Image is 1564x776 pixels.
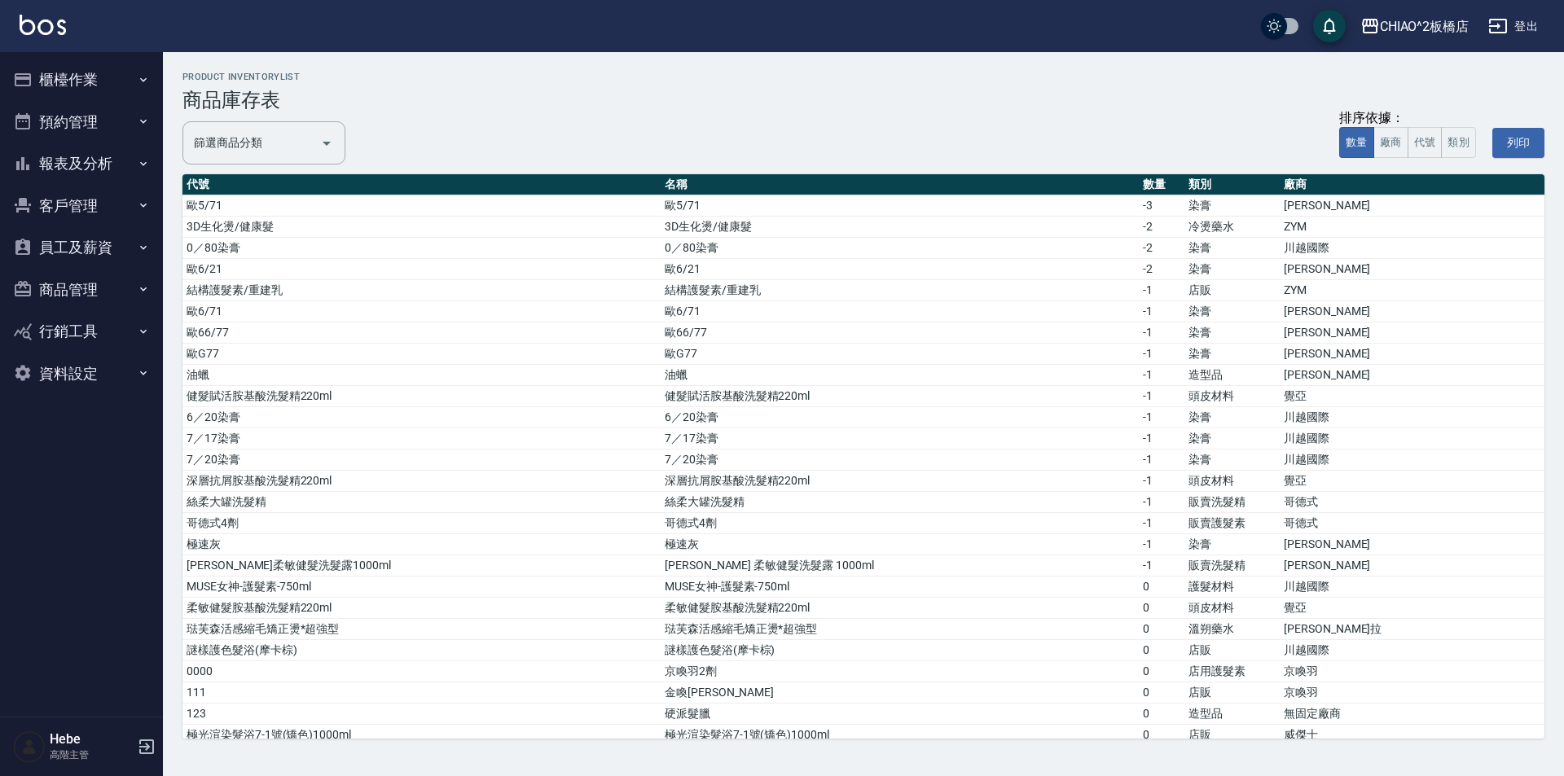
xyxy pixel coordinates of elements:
[661,365,1139,386] td: 油蠟
[1280,513,1544,534] td: 哥德式
[182,322,661,344] td: 歐66/77
[661,619,1139,640] td: 琺芙森活感縮毛矯正燙*超強型
[1184,259,1280,280] td: 染膏
[1280,471,1544,492] td: 覺亞
[1184,471,1280,492] td: 頭皮材料
[182,365,661,386] td: 油蠟
[1441,127,1476,159] button: 類別
[182,449,661,471] td: 7／20染膏
[1280,259,1544,280] td: [PERSON_NAME]
[1280,322,1544,344] td: [PERSON_NAME]
[1139,407,1184,428] td: -1
[1184,725,1280,746] td: 店販
[190,129,314,157] input: 分類名稱
[1184,365,1280,386] td: 造型品
[1139,365,1184,386] td: -1
[1184,386,1280,407] td: 頭皮材料
[1280,534,1544,555] td: [PERSON_NAME]
[182,89,1544,112] h3: 商品庫存表
[661,174,1139,195] th: 名稱
[1139,661,1184,682] td: 0
[13,730,46,763] img: Person
[182,301,661,322] td: 歐6/71
[1280,577,1544,598] td: 川越國際
[7,142,156,185] button: 報表及分析
[1280,365,1544,386] td: [PERSON_NAME]
[1184,619,1280,640] td: 溫朔藥水
[182,577,661,598] td: MUSE女神-護髮素-750ml
[1139,280,1184,301] td: -1
[1280,217,1544,238] td: ZYM
[1184,407,1280,428] td: 染膏
[1339,127,1374,159] button: 數量
[1184,555,1280,577] td: 販賣洗髮精
[1139,555,1184,577] td: -1
[182,259,661,280] td: 歐6/21
[1139,704,1184,725] td: 0
[661,725,1139,746] td: 極光渲染髮浴7-1號(矯色)1000ml
[182,386,661,407] td: 健髮賦活胺基酸洗髮精220ml
[182,174,661,195] th: 代號
[1280,725,1544,746] td: 威傑士
[1184,598,1280,619] td: 頭皮材料
[182,682,661,704] td: 111
[661,386,1139,407] td: 健髮賦活胺基酸洗髮精220ml
[182,428,661,449] td: 7／17染膏
[1280,174,1544,195] th: 廠商
[7,59,156,101] button: 櫃檯作業
[1139,301,1184,322] td: -1
[1139,322,1184,344] td: -1
[1139,640,1184,661] td: 0
[1313,10,1346,42] button: save
[1373,127,1408,159] button: 廠商
[661,238,1139,259] td: 0／80染膏
[1139,471,1184,492] td: -1
[1280,640,1544,661] td: 川越國際
[661,513,1139,534] td: 哥德式4劑
[1139,682,1184,704] td: 0
[661,344,1139,365] td: 歐G77
[1184,449,1280,471] td: 染膏
[182,598,661,619] td: 柔敏健髮胺基酸洗髮精220ml
[7,353,156,395] button: 資料設定
[661,217,1139,238] td: 3D生化燙/健康髮
[1139,217,1184,238] td: -2
[1139,619,1184,640] td: 0
[661,682,1139,704] td: 金喚[PERSON_NAME]
[1139,492,1184,513] td: -1
[182,619,661,640] td: 琺芙森活感縮毛矯正燙*超強型
[50,731,133,748] h5: Hebe
[1280,619,1544,640] td: [PERSON_NAME]拉
[7,101,156,143] button: 預約管理
[1139,174,1184,195] th: 數量
[1280,280,1544,301] td: ZYM
[1280,704,1544,725] td: 無固定廠商
[182,513,661,534] td: 哥德式4劑
[1139,259,1184,280] td: -2
[1280,238,1544,259] td: 川越國際
[1280,492,1544,513] td: 哥德式
[182,238,661,259] td: 0／80染膏
[182,217,661,238] td: 3D生化燙/健康髮
[7,269,156,311] button: 商品管理
[182,195,661,217] td: 歐5/71
[182,661,661,682] td: 0000
[661,259,1139,280] td: 歐6/21
[7,226,156,269] button: 員工及薪資
[182,471,661,492] td: 深層抗屑胺基酸洗髮精220ml
[661,449,1139,471] td: 7／20染膏
[1280,555,1544,577] td: [PERSON_NAME]
[1184,428,1280,449] td: 染膏
[661,577,1139,598] td: MUSE女神-護髮素-750ml
[1184,492,1280,513] td: 販賣洗髮精
[1280,301,1544,322] td: [PERSON_NAME]
[1280,195,1544,217] td: [PERSON_NAME]
[182,555,661,577] td: [PERSON_NAME]柔敏健髮洗髮露1000ml
[661,407,1139,428] td: 6／20染膏
[1184,344,1280,365] td: 染膏
[1139,534,1184,555] td: -1
[1354,10,1476,43] button: CHIAO^2板橋店
[661,704,1139,725] td: 硬派髮臘
[1184,682,1280,704] td: 店販
[1280,344,1544,365] td: [PERSON_NAME]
